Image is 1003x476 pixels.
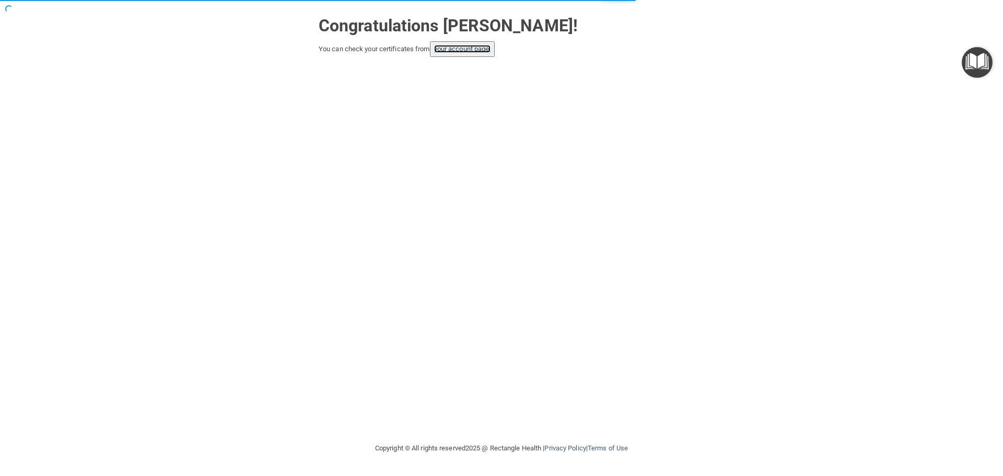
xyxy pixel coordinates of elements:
[588,444,628,452] a: Terms of Use
[430,41,495,57] button: your account page!
[962,47,993,78] button: Open Resource Center
[319,41,684,57] div: You can check your certificates from
[319,16,578,36] strong: Congratulations [PERSON_NAME]!
[544,444,586,452] a: Privacy Policy
[311,432,692,465] div: Copyright © All rights reserved 2025 @ Rectangle Health | |
[434,45,491,53] a: your account page!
